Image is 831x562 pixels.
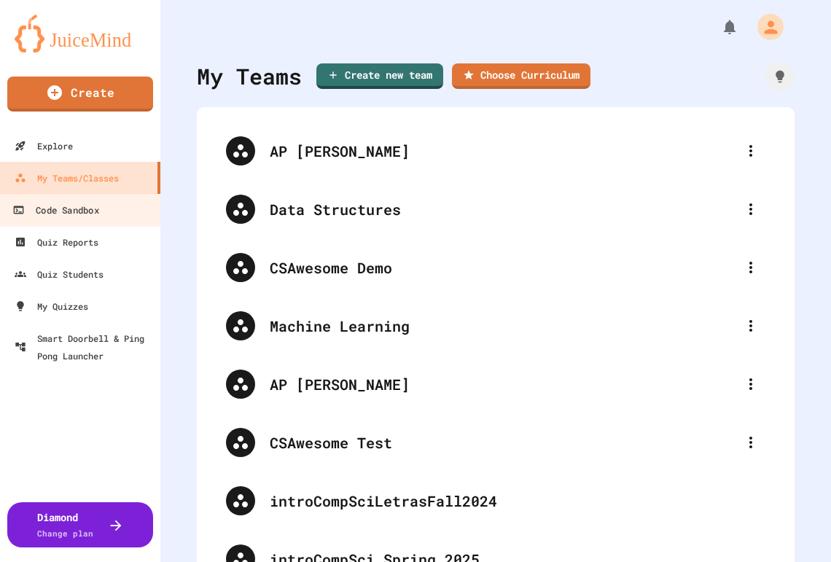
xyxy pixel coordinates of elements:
[7,77,153,112] a: Create
[15,15,146,52] img: logo-orange.svg
[270,490,765,512] div: introCompSciLetrasFall2024
[15,297,88,315] div: My Quizzes
[15,329,155,364] div: Smart Doorbell & Ping Pong Launcher
[270,140,736,162] div: AP [PERSON_NAME]
[211,238,780,297] div: CSAwesome Demo
[12,201,98,219] div: Code Sandbox
[211,297,780,355] div: Machine Learning
[7,502,153,547] button: DiamondChange plan
[270,257,736,278] div: CSAwesome Demo
[211,122,780,180] div: AP [PERSON_NAME]
[15,137,73,155] div: Explore
[15,169,119,187] div: My Teams/Classes
[211,355,780,413] div: AP [PERSON_NAME]
[694,15,742,39] div: My Notifications
[270,198,736,220] div: Data Structures
[742,10,787,44] div: My Account
[270,315,736,337] div: Machine Learning
[316,63,443,89] a: Create new team
[15,265,104,283] div: Quiz Students
[452,63,590,89] a: Choose Curriculum
[765,62,795,91] div: How it works
[270,432,736,453] div: CSAwesome Test
[211,472,780,530] div: introCompSciLetrasFall2024
[37,528,93,539] span: Change plan
[37,510,93,540] div: Diamond
[211,180,780,238] div: Data Structures
[211,413,780,472] div: CSAwesome Test
[197,60,302,93] div: My Teams
[270,373,736,395] div: AP [PERSON_NAME]
[15,233,98,251] div: Quiz Reports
